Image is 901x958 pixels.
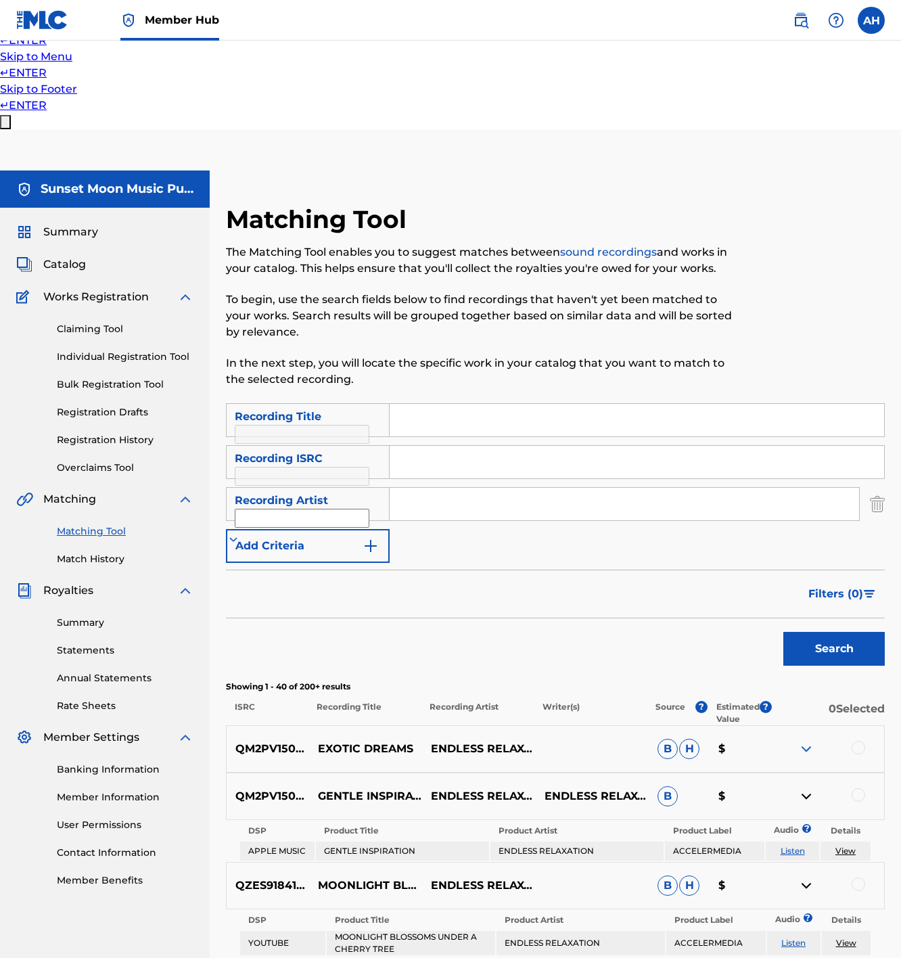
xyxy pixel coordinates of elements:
[145,12,219,28] span: Member Hub
[798,741,814,757] img: expand
[657,739,678,759] span: B
[422,741,536,757] p: ENDLESS RELAXATION
[16,256,32,273] img: Catalog
[798,788,814,804] img: contract
[57,433,193,447] a: Registration History
[496,911,665,930] th: Product Artist
[16,491,33,507] img: Matching
[57,873,193,888] a: Member Benefits
[43,256,86,273] span: Catalog
[666,911,765,930] th: Product Label
[787,7,814,34] a: Public Search
[710,877,770,894] p: $
[695,701,708,713] span: ?
[226,292,733,340] p: To begin, use the search fields below to find recordings that haven't yet been matched to your wo...
[16,289,34,305] img: Works Registration
[657,786,678,806] span: B
[490,821,664,840] th: Product Artist
[235,451,381,467] div: Recording ISRC
[235,409,381,425] div: Recording Title
[43,289,149,305] span: Works Registration
[864,590,875,598] img: filter
[16,256,86,273] a: CatalogCatalog
[227,741,308,757] p: QM2PV1505751
[43,729,139,746] span: Member Settings
[422,788,536,804] p: ENDLESS RELAXATION
[16,10,68,30] img: MLC Logo
[781,938,806,948] a: Listen
[783,632,885,666] button: Search
[43,491,96,507] span: Matching
[57,405,193,419] a: Registration Drafts
[120,12,137,28] img: Top Rightsholder
[716,701,760,725] p: Estimated Value
[798,877,814,894] img: contract
[226,403,885,672] form: Search Form
[863,679,901,788] iframe: Resource Center
[57,846,193,860] a: Contact Information
[226,529,390,563] button: Add Criteria
[657,875,678,896] span: B
[772,701,885,725] p: 0 Selected
[821,821,870,840] th: Details
[57,350,193,364] a: Individual Registration Tool
[806,824,807,833] span: ?
[710,788,770,804] p: $
[43,583,93,599] span: Royalties
[828,12,844,28] img: help
[535,788,649,804] p: ENDLESS RELAXATION
[57,762,193,777] a: Banking Information
[800,577,885,611] button: Filters (0)
[822,911,871,930] th: Details
[43,224,98,240] span: Summary
[57,699,193,713] a: Rate Sheets
[308,877,422,894] p: MOONLIGHT BLOSSOMS UNDER A CHERRY TREE
[57,671,193,685] a: Annual Statements
[666,931,765,955] td: ACCELERMEDIA
[226,355,733,388] p: In the next step, you will locate the specific work in your catalog that you want to match to the...
[560,246,657,258] a: sound recordings
[177,491,193,507] img: expand
[57,524,193,539] a: Matching Tool
[240,931,325,955] td: YOUTUBE
[793,12,809,28] img: search
[240,842,315,861] td: APPLE MUSIC
[858,7,885,34] div: User Menu
[870,487,885,521] img: Delete Criterion
[679,739,699,759] span: H
[57,552,193,566] a: Match History
[57,461,193,475] a: Overclaims Tool
[226,244,733,277] p: The Matching Tool enables you to suggest matches between and works in your catalog. This helps en...
[760,701,772,713] span: ?
[41,181,193,197] h5: Sunset Moon Music Publishing
[496,931,665,955] td: ENDLESS RELAXATION
[363,538,379,554] img: 9d2ae6d4665cec9f34b9.svg
[227,788,308,804] p: QM2PV1505752
[534,701,647,725] p: Writer(s)
[308,741,422,757] p: EXOTIC DREAMS
[665,842,764,861] td: ACCELERMEDIA
[767,913,783,926] p: Audio
[57,378,193,392] a: Bulk Registration Tool
[226,681,885,693] p: Showing 1 - 40 of 200+ results
[421,701,534,725] p: Recording Artist
[16,729,32,746] img: Member Settings
[835,846,856,856] a: View
[710,741,770,757] p: $
[679,875,699,896] span: H
[316,821,489,840] th: Product Title
[57,790,193,804] a: Member Information
[235,493,381,509] div: Recording Artist
[327,931,495,955] td: MOONLIGHT BLOSSOMS UNDER A CHERRY TREE
[316,842,489,861] td: GENTLE INSPIRATION
[240,911,325,930] th: DSP
[308,788,422,804] p: GENTLE INSPIRATION
[177,729,193,746] img: expand
[177,583,193,599] img: expand
[16,224,98,240] a: SummarySummary
[57,616,193,630] a: Summary
[665,821,764,840] th: Product Label
[422,877,536,894] p: ENDLESS RELAXATION
[57,322,193,336] a: Claiming Tool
